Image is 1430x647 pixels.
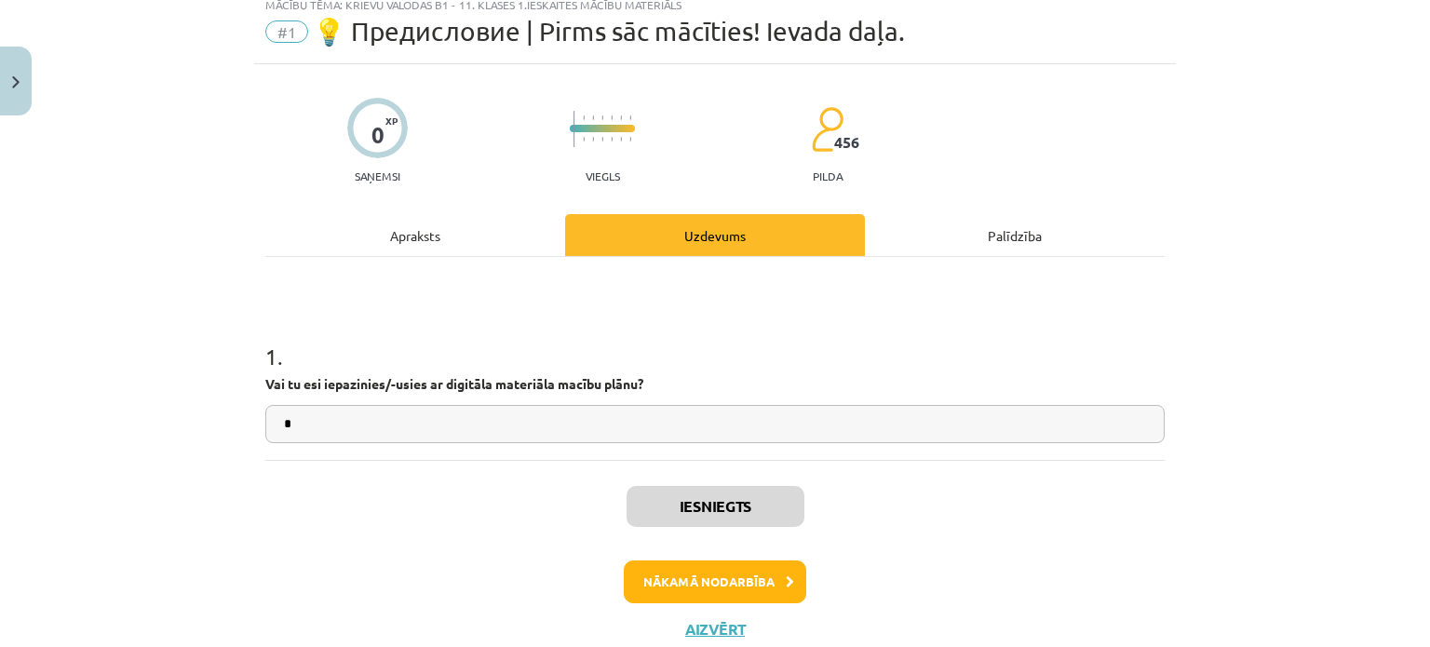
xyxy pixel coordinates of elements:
img: icon-short-line-57e1e144782c952c97e751825c79c345078a6d821885a25fce030b3d8c18986b.svg [611,115,613,120]
h1: 1 . [265,311,1165,369]
button: Nākamā nodarbība [624,560,806,603]
strong: Vai tu esi iepazinies/-usies ar digitāla materiāla macību plānu? [265,375,643,392]
div: Apraksts [265,214,565,256]
img: icon-short-line-57e1e144782c952c97e751825c79c345078a6d821885a25fce030b3d8c18986b.svg [592,137,594,142]
img: icon-short-line-57e1e144782c952c97e751825c79c345078a6d821885a25fce030b3d8c18986b.svg [601,137,603,142]
img: icon-short-line-57e1e144782c952c97e751825c79c345078a6d821885a25fce030b3d8c18986b.svg [592,115,594,120]
span: 💡 Предисловие | Pirms sāc mācīties! Ievada daļa. [313,16,905,47]
span: XP [385,115,398,126]
p: Viegls [586,169,620,182]
div: Palīdzība [865,214,1165,256]
img: icon-short-line-57e1e144782c952c97e751825c79c345078a6d821885a25fce030b3d8c18986b.svg [583,137,585,142]
div: 0 [371,122,384,148]
img: icon-long-line-d9ea69661e0d244f92f715978eff75569469978d946b2353a9bb055b3ed8787d.svg [573,111,575,147]
img: students-c634bb4e5e11cddfef0936a35e636f08e4e9abd3cc4e673bd6f9a4125e45ecb1.svg [811,106,843,153]
img: icon-short-line-57e1e144782c952c97e751825c79c345078a6d821885a25fce030b3d8c18986b.svg [629,115,631,120]
img: icon-short-line-57e1e144782c952c97e751825c79c345078a6d821885a25fce030b3d8c18986b.svg [601,115,603,120]
span: 456 [834,134,859,151]
img: icon-short-line-57e1e144782c952c97e751825c79c345078a6d821885a25fce030b3d8c18986b.svg [583,115,585,120]
p: Saņemsi [347,169,408,182]
img: icon-short-line-57e1e144782c952c97e751825c79c345078a6d821885a25fce030b3d8c18986b.svg [620,115,622,120]
img: icon-short-line-57e1e144782c952c97e751825c79c345078a6d821885a25fce030b3d8c18986b.svg [620,137,622,142]
div: Uzdevums [565,214,865,256]
p: pilda [813,169,843,182]
button: Iesniegts [627,486,804,527]
button: Aizvērt [680,620,750,639]
img: icon-short-line-57e1e144782c952c97e751825c79c345078a6d821885a25fce030b3d8c18986b.svg [611,137,613,142]
img: icon-close-lesson-0947bae3869378f0d4975bcd49f059093ad1ed9edebbc8119c70593378902aed.svg [12,76,20,88]
img: icon-short-line-57e1e144782c952c97e751825c79c345078a6d821885a25fce030b3d8c18986b.svg [629,137,631,142]
span: #1 [265,20,308,43]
